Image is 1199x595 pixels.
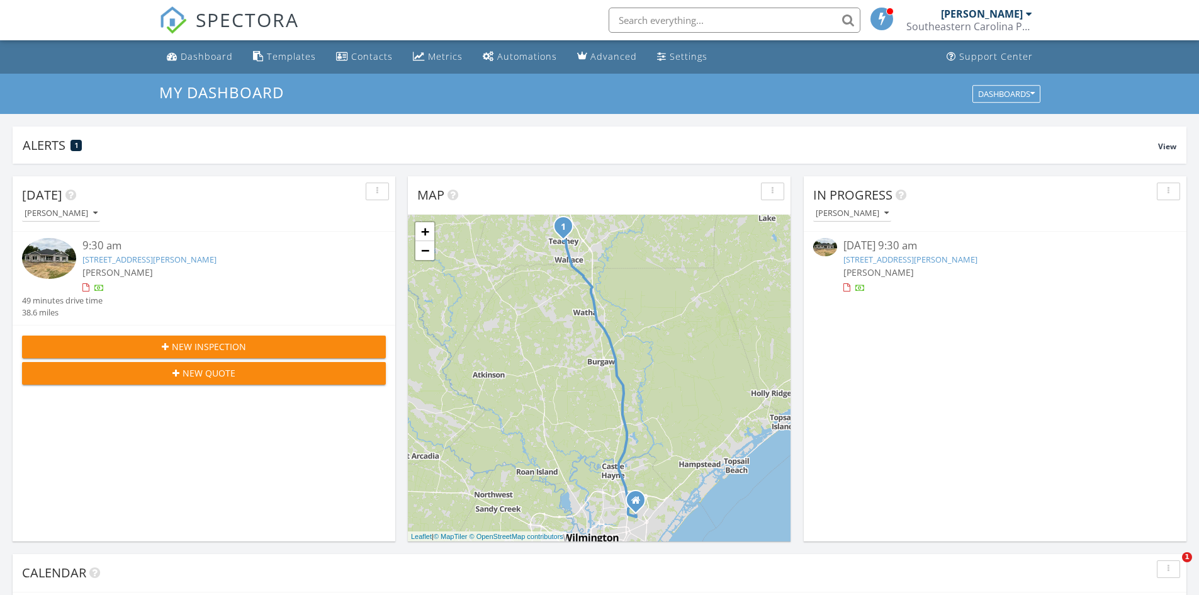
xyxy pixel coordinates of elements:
div: Support Center [959,50,1033,62]
a: Leaflet [411,533,432,540]
iframe: Intercom live chat [1156,552,1186,582]
a: © OpenStreetMap contributors [470,533,563,540]
span: View [1158,141,1176,152]
div: Automations [497,50,557,62]
a: Zoom out [415,241,434,260]
span: My Dashboard [159,82,284,103]
a: [DATE] 9:30 am [STREET_ADDRESS][PERSON_NAME] [PERSON_NAME] [813,238,1177,294]
div: 49 minutes drive time [22,295,103,307]
span: New Quote [183,366,235,380]
div: Dashboards [978,89,1035,98]
a: Zoom in [415,222,434,241]
span: New Inspection [172,340,246,353]
button: New Inspection [22,336,386,358]
button: New Quote [22,362,386,385]
div: | [408,531,566,542]
a: Contacts [331,45,398,69]
a: SPECTORA [159,17,299,43]
span: [PERSON_NAME] [843,266,914,278]
img: 9231307%2Fcover_photos%2FDOSsaCLIW3lKNsL7wJbo%2Fsmall.jpg [22,238,76,279]
span: Calendar [22,564,86,581]
a: [STREET_ADDRESS][PERSON_NAME] [843,254,977,265]
input: Search everything... [609,8,860,33]
a: Support Center [942,45,1038,69]
div: 821 Gordon Woods Road, Wilmington NC 28411 [636,500,643,507]
a: [STREET_ADDRESS][PERSON_NAME] [82,254,217,265]
a: Automations (Basic) [478,45,562,69]
span: [PERSON_NAME] [82,266,153,278]
button: [PERSON_NAME] [813,205,891,222]
div: Southeastern Carolina Property Inspections [906,20,1032,33]
div: Metrics [428,50,463,62]
img: The Best Home Inspection Software - Spectora [159,6,187,34]
div: 9:30 am [82,238,356,254]
a: Advanced [572,45,642,69]
a: Metrics [408,45,468,69]
span: [DATE] [22,186,62,203]
a: Templates [248,45,321,69]
div: [PERSON_NAME] [941,8,1023,20]
div: Dashboard [181,50,233,62]
span: Map [417,186,444,203]
div: [PERSON_NAME] [816,209,889,218]
div: [DATE] 9:30 am [843,238,1147,254]
div: Templates [267,50,316,62]
span: In Progress [813,186,892,203]
div: 38.6 miles [22,307,103,319]
div: Alerts [23,137,1158,154]
div: Advanced [590,50,637,62]
span: 1 [1182,552,1192,562]
a: 9:30 am [STREET_ADDRESS][PERSON_NAME] [PERSON_NAME] 49 minutes drive time 38.6 miles [22,238,386,319]
i: 1 [561,223,566,232]
div: 120 West Avenue , Teachey, NC 28464 [563,226,571,234]
img: 9231307%2Fcover_photos%2FDOSsaCLIW3lKNsL7wJbo%2Fsmall.jpg [813,238,837,256]
div: Contacts [351,50,393,62]
span: 1 [75,141,78,150]
button: [PERSON_NAME] [22,205,100,222]
a: Dashboard [162,45,238,69]
button: Dashboards [972,85,1040,103]
a: Settings [652,45,712,69]
span: SPECTORA [196,6,299,33]
a: © MapTiler [434,533,468,540]
div: [PERSON_NAME] [25,209,98,218]
div: Settings [670,50,707,62]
